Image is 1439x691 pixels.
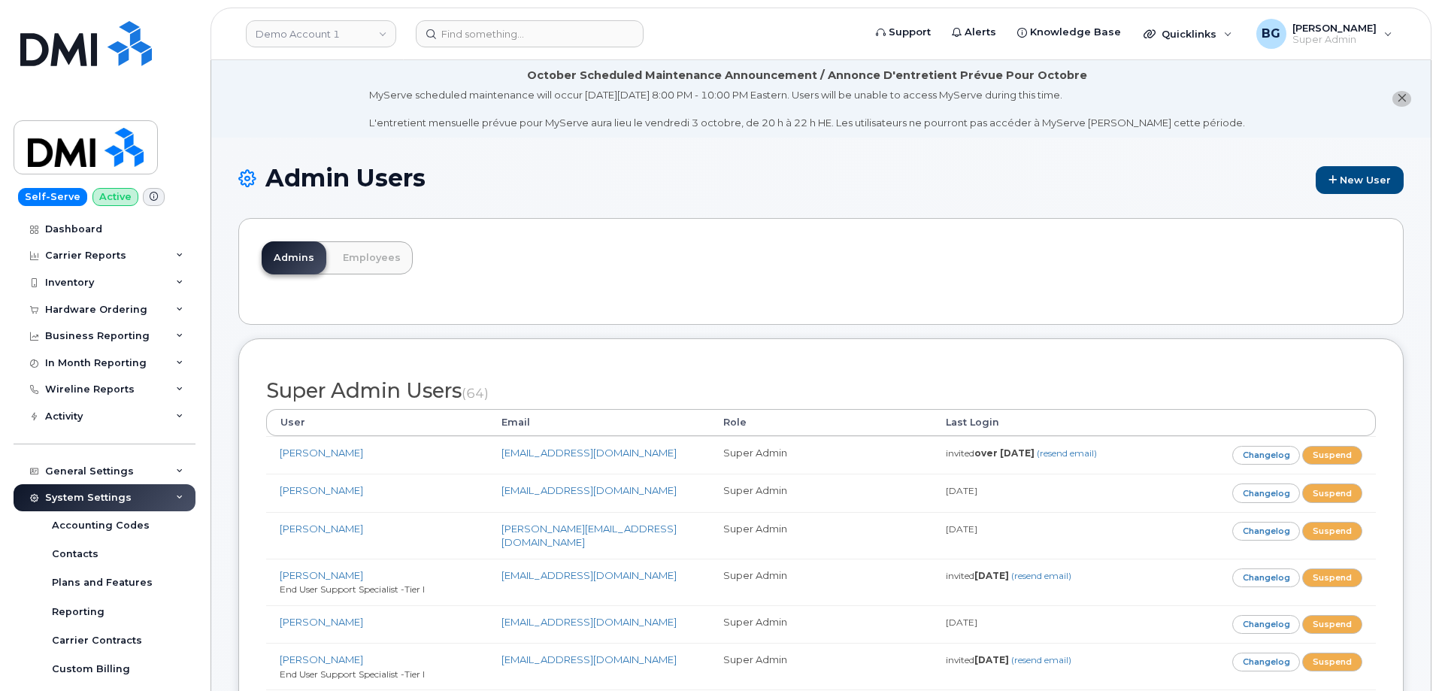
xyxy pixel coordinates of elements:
[946,570,1071,581] small: invited
[501,523,677,549] a: [PERSON_NAME][EMAIL_ADDRESS][DOMAIN_NAME]
[501,447,677,459] a: [EMAIL_ADDRESS][DOMAIN_NAME]
[946,485,977,496] small: [DATE]
[1302,446,1362,465] a: Suspend
[1302,615,1362,634] a: Suspend
[501,484,677,496] a: [EMAIL_ADDRESS][DOMAIN_NAME]
[710,643,932,689] td: Super Admin
[1392,91,1411,107] button: close notification
[710,409,932,436] th: Role
[932,409,1154,436] th: Last Login
[280,583,425,595] small: End User Support Specialist -Tier I
[1232,483,1301,502] a: Changelog
[501,653,677,665] a: [EMAIL_ADDRESS][DOMAIN_NAME]
[1232,653,1301,671] a: Changelog
[1232,615,1301,634] a: Changelog
[238,165,1404,194] h1: Admin Users
[280,484,363,496] a: [PERSON_NAME]
[1316,166,1404,194] a: New User
[974,570,1009,581] strong: [DATE]
[1302,483,1362,502] a: Suspend
[974,447,1035,459] strong: over [DATE]
[1232,568,1301,587] a: Changelog
[710,559,932,605] td: Super Admin
[1302,522,1362,541] a: Suspend
[1037,447,1097,459] a: (resend email)
[280,569,363,581] a: [PERSON_NAME]
[946,617,977,628] small: [DATE]
[527,68,1087,83] div: October Scheduled Maintenance Announcement / Annonce D'entretient Prévue Pour Octobre
[1011,654,1071,665] a: (resend email)
[946,523,977,535] small: [DATE]
[710,605,932,643] td: Super Admin
[710,436,932,474] td: Super Admin
[369,88,1245,130] div: MyServe scheduled maintenance will occur [DATE][DATE] 8:00 PM - 10:00 PM Eastern. Users will be u...
[946,654,1071,665] small: invited
[501,616,677,628] a: [EMAIL_ADDRESS][DOMAIN_NAME]
[266,380,1376,402] h2: Super Admin Users
[462,385,489,401] small: (64)
[710,474,932,511] td: Super Admin
[280,653,363,665] a: [PERSON_NAME]
[1232,446,1301,465] a: Changelog
[1302,653,1362,671] a: Suspend
[946,447,1097,459] small: invited
[1011,570,1071,581] a: (resend email)
[1302,568,1362,587] a: Suspend
[280,523,363,535] a: [PERSON_NAME]
[280,668,425,680] small: End User Support Specialist -Tier I
[331,241,413,274] a: Employees
[280,447,363,459] a: [PERSON_NAME]
[974,654,1009,665] strong: [DATE]
[501,569,677,581] a: [EMAIL_ADDRESS][DOMAIN_NAME]
[266,409,488,436] th: User
[710,512,932,559] td: Super Admin
[280,616,363,628] a: [PERSON_NAME]
[1232,522,1301,541] a: Changelog
[262,241,326,274] a: Admins
[488,409,710,436] th: Email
